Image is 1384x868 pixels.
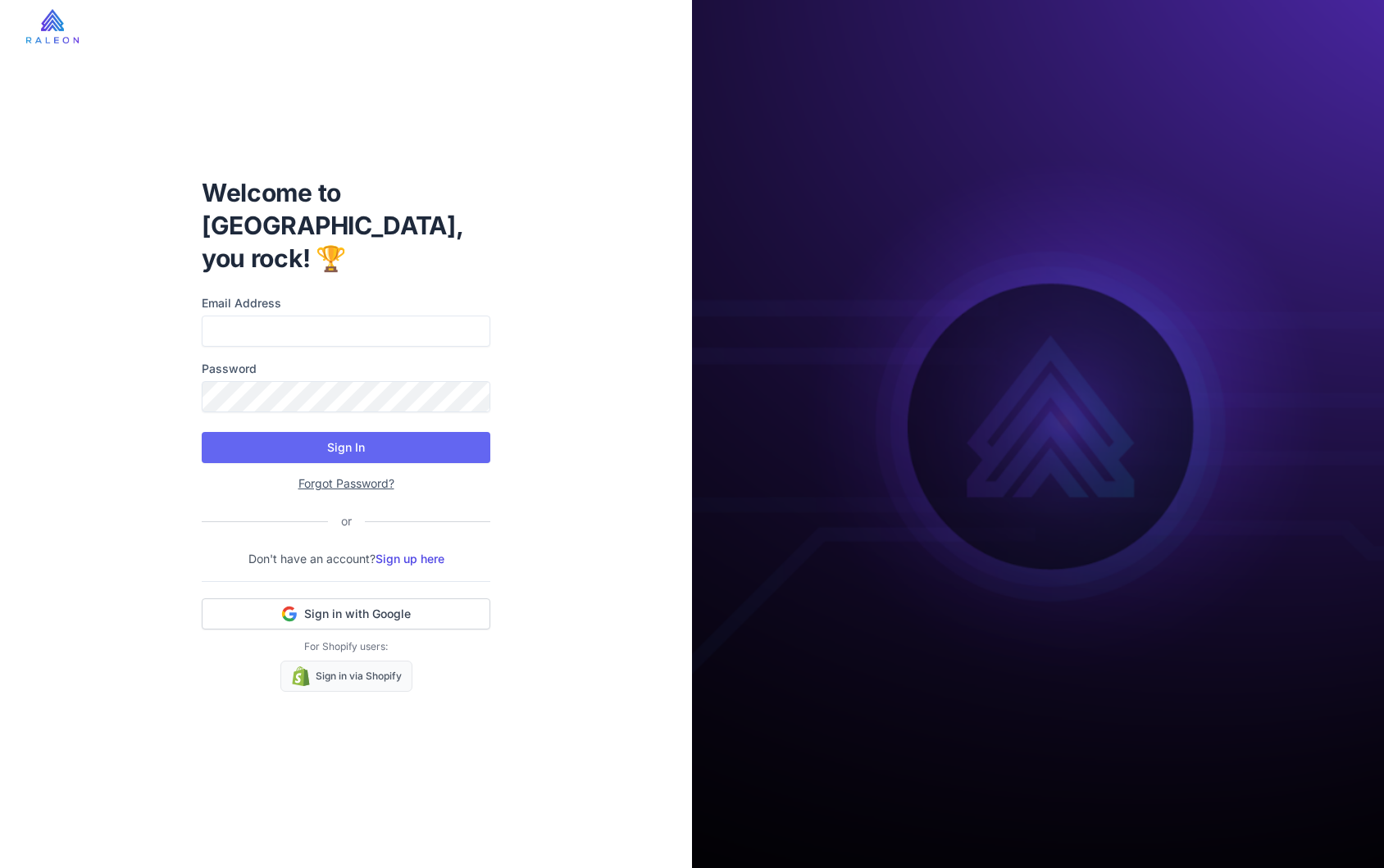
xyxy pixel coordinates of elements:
[202,360,490,378] label: Password
[328,512,365,530] div: or
[202,294,490,312] label: Email Address
[280,661,412,692] a: Sign in via Shopify
[202,432,490,463] button: Sign In
[202,176,490,275] h1: Welcome to [GEOGRAPHIC_DATA], you rock! 🏆
[298,476,394,490] a: Forgot Password?
[304,606,411,622] span: Sign in with Google
[202,598,490,629] button: Sign in with Google
[376,552,444,566] a: Sign up here
[202,550,490,568] p: Don't have an account?
[26,9,79,43] img: raleon-logo-whitebg.9aac0268.jpg
[202,639,490,654] p: For Shopify users:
